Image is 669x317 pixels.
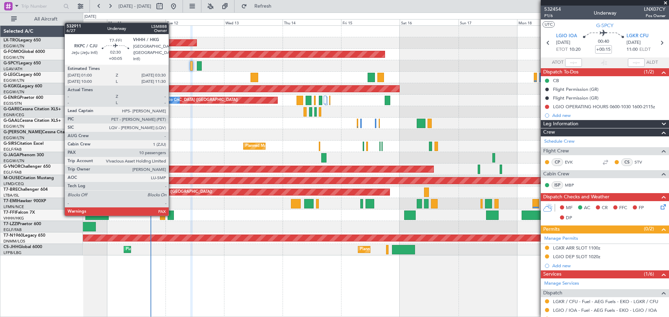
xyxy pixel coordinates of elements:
span: (1/2) [644,68,654,76]
a: G-FOMOGlobal 6000 [3,50,45,54]
div: LGKR ARR SLOT 1100z [553,245,600,251]
div: No Crew [167,95,183,105]
div: Sun 17 [459,19,517,25]
span: AC [584,205,590,212]
span: G-FOMO [3,50,21,54]
div: LGIO OPERATING HOURS 0600-1030 1600-2115z [553,104,655,110]
span: G-SIRS [3,142,17,146]
span: M-OUSE [3,176,20,180]
div: Planned Maint [GEOGRAPHIC_DATA] ([GEOGRAPHIC_DATA]) [128,95,238,105]
span: G-SPCY [596,22,614,29]
a: Manage Permits [544,235,578,242]
a: LGAV/ATH [3,66,22,72]
a: LGKR / CFU - Fuel - AEG Fuels - EKO - LGKR / CFU [553,299,658,304]
div: Fri 15 [341,19,400,25]
span: Leg Information [543,120,578,128]
span: 532454 [544,6,561,13]
a: EVK [565,159,580,165]
a: G-JAGAPhenom 300 [3,153,44,157]
a: EGGW/LTN [3,158,24,164]
a: DNMM/LOS [3,239,25,244]
span: ALDT [646,59,658,66]
a: G-GAALCessna Citation XLS+ [3,119,61,123]
span: G-KGKG [3,84,20,88]
a: EGGW/LTN [3,89,24,95]
div: CS [621,158,633,166]
span: T7-FFI [3,211,16,215]
input: Trip Number [21,1,61,11]
a: Manage Services [544,280,579,287]
div: Mon 11 [107,19,166,25]
a: T7-N1960Legacy 650 [3,233,45,238]
span: MF [566,205,572,212]
span: LGIO IOA [556,33,577,40]
a: EGLF/FAB [3,170,22,175]
a: EGLF/FAB [3,147,22,152]
span: LGKR CFU [626,33,648,40]
a: LX-TROLegacy 650 [3,38,41,42]
a: T7-FFIFalcon 7X [3,211,35,215]
span: Dispatch [543,289,562,297]
a: G-[PERSON_NAME]Cessna Citation XLS [3,130,81,134]
a: EGGW/LTN [3,124,24,129]
button: All Aircraft [8,14,76,25]
a: STV [635,159,650,165]
span: Crew [543,128,555,136]
a: G-GARECessna Citation XLS+ [3,107,61,111]
div: ISP [552,181,563,189]
span: FFC [619,205,627,212]
span: 10:20 [569,46,580,53]
a: EGLF/FAB [3,227,22,232]
div: Underway [594,9,616,17]
span: (0/2) [644,225,654,232]
span: Pos Owner [644,13,666,19]
div: Planned Maint [GEOGRAPHIC_DATA] ([GEOGRAPHIC_DATA]) [360,244,470,255]
span: ELDT [639,46,651,53]
span: G-GARE [3,107,20,111]
a: LGIO / IOA - Fuel - AEG Fuels - EKO - LGIO / IOA [553,307,657,313]
span: G-GAAL [3,119,20,123]
a: EGGW/LTN [3,135,24,141]
div: CB [553,78,559,84]
div: Thu 14 [283,19,341,25]
span: Services [543,270,561,278]
a: T7-LZZIPraetor 600 [3,222,41,226]
span: P1/6 [544,13,561,19]
a: EGNR/CEG [3,112,24,118]
span: Refresh [248,4,278,9]
a: MBP [565,182,580,188]
a: G-SPCYLegacy 650 [3,61,41,65]
span: Permits [543,225,560,233]
span: [DATE] [626,39,641,46]
a: G-LEGCLegacy 600 [3,73,41,77]
span: 11:00 [626,46,638,53]
div: Tue 12 [166,19,224,25]
span: Flight Crew [543,147,569,155]
a: G-KGKGLegacy 600 [3,84,42,88]
button: Refresh [238,1,280,12]
a: Schedule Crew [544,138,575,145]
a: M-OUSECitation Mustang [3,176,54,180]
span: CR [602,205,608,212]
span: Dispatch To-Dos [543,68,578,76]
a: CS-JHHGlobal 6000 [3,245,42,249]
span: G-JAGA [3,153,20,157]
div: Planned Maint Warsaw ([GEOGRAPHIC_DATA]) [128,187,212,197]
span: G-SPCY [3,61,18,65]
span: (1/6) [644,270,654,278]
span: G-LEGC [3,73,18,77]
div: [DATE] [84,14,96,20]
div: Planned Maint [GEOGRAPHIC_DATA] ([GEOGRAPHIC_DATA]) [245,141,355,151]
div: Flight Permission (GR) [553,86,599,92]
span: 00:40 [598,38,609,45]
span: FP [639,205,644,212]
span: G-[PERSON_NAME] [3,130,42,134]
a: EGSS/STN [3,101,22,106]
span: T7-N1960 [3,233,23,238]
span: [DATE] [556,39,570,46]
span: All Aircraft [18,17,74,22]
span: G-ENRG [3,96,20,100]
span: LX-TRO [3,38,18,42]
a: G-ENRGPraetor 600 [3,96,43,100]
span: Dispatch Checks and Weather [543,193,609,201]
